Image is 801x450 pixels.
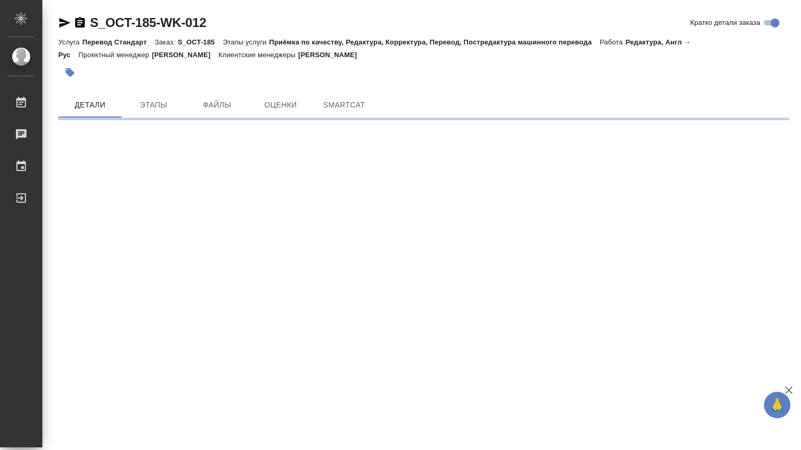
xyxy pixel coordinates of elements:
button: Скопировать ссылку [74,16,86,29]
button: Скопировать ссылку для ЯМессенджера [58,16,71,29]
p: Проектный менеджер [78,51,151,59]
span: Этапы [128,98,179,112]
a: S_OCT-185-WK-012 [90,15,206,30]
span: Детали [65,98,115,112]
p: Этапы услуги [223,38,269,46]
span: Кратко детали заказа [690,17,760,28]
p: Услуга [58,38,82,46]
p: Работа [600,38,626,46]
p: Клиентские менеджеры [219,51,299,59]
p: [PERSON_NAME] [152,51,219,59]
p: S_OCT-185 [178,38,223,46]
button: Добавить тэг [58,61,82,84]
p: Заказ: [155,38,177,46]
span: 🙏 [768,394,786,416]
span: Файлы [192,98,242,112]
p: [PERSON_NAME] [298,51,365,59]
span: Оценки [255,98,306,112]
span: SmartCat [319,98,370,112]
button: 🙏 [764,392,790,418]
p: Приёмка по качеству, Редактура, Корректура, Перевод, Постредактура машинного перевода [269,38,599,46]
p: Перевод Стандарт [82,38,155,46]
